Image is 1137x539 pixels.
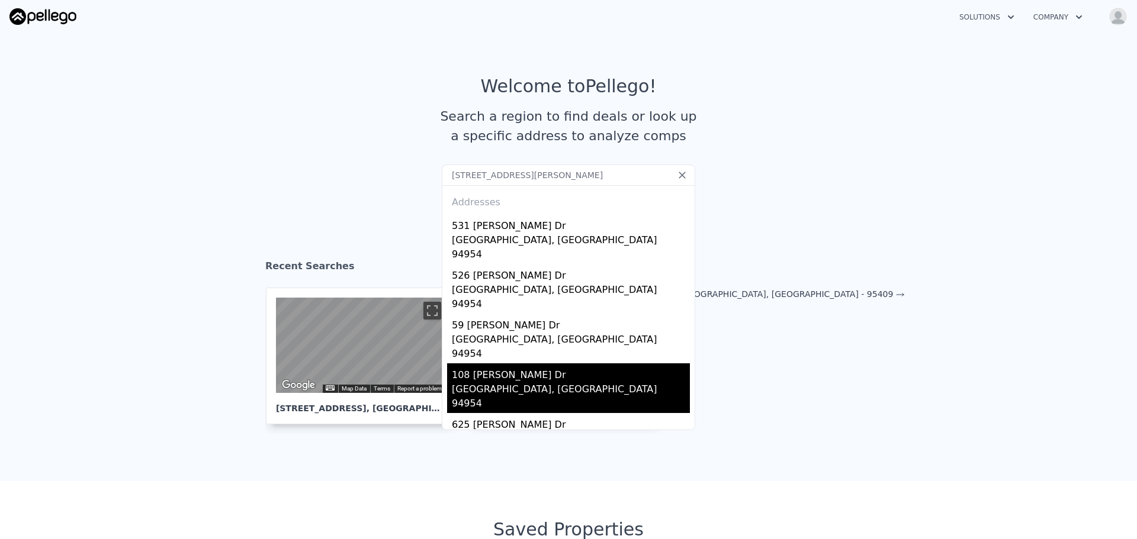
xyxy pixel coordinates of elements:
a: Report a problem [397,385,442,392]
div: Recent Searches [265,250,872,288]
div: 526 [PERSON_NAME] Dr [452,264,690,283]
div: Street View [276,298,445,393]
div: Addresses [447,186,690,214]
a: Open this area in Google Maps (opens a new window) [279,377,318,393]
a: Map [STREET_ADDRESS], [GEOGRAPHIC_DATA] [266,288,465,424]
button: Keyboard shortcuts [326,385,334,390]
button: Map Data [342,385,367,393]
div: Welcome to Pellego ! [481,76,657,97]
img: Pellego [9,8,76,25]
div: [GEOGRAPHIC_DATA], [GEOGRAPHIC_DATA] 94954 [452,333,690,363]
div: Map [276,298,445,393]
button: Solutions [950,7,1024,28]
a: [GEOGRAPHIC_DATA], [GEOGRAPHIC_DATA] - 95409 [679,289,905,299]
div: Search a region to find deals or look up a specific address to analyze comps [436,106,701,146]
div: [GEOGRAPHIC_DATA], [GEOGRAPHIC_DATA] 94954 [452,283,690,314]
input: Search an address or region... [442,164,695,186]
button: Company [1024,7,1092,28]
div: [GEOGRAPHIC_DATA], [GEOGRAPHIC_DATA] 94954 [452,233,690,264]
img: avatar [1109,7,1128,26]
a: Terms (opens in new tab) [374,385,390,392]
div: [GEOGRAPHIC_DATA], [GEOGRAPHIC_DATA] 94954 [452,382,690,413]
div: 625 [PERSON_NAME] Dr [452,413,690,432]
div: 531 [PERSON_NAME] Dr [452,214,690,233]
img: Google [279,377,318,393]
div: 108 [PERSON_NAME] Dr [452,363,690,382]
button: Toggle fullscreen view [423,302,441,319]
div: [STREET_ADDRESS] , [GEOGRAPHIC_DATA] [276,393,445,414]
div: 59 [PERSON_NAME] Dr [452,314,690,333]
